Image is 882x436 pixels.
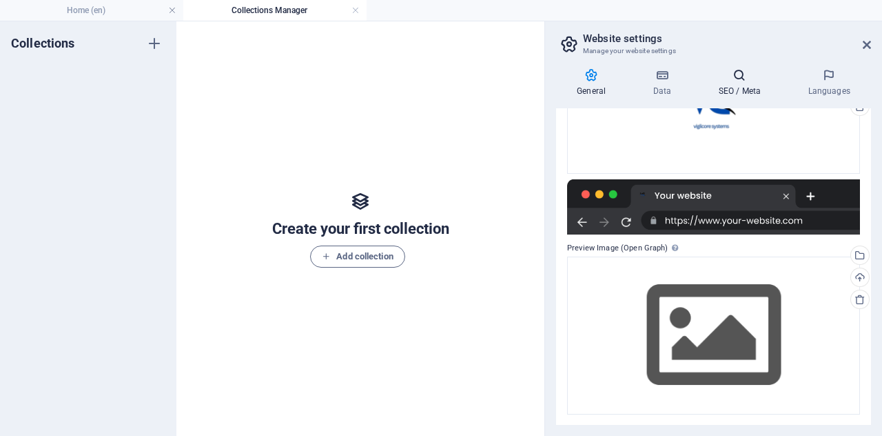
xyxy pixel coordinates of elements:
label: Preview Image (Open Graph) [567,240,860,257]
button: Add collection [310,246,404,268]
div: WhatsApp_Image_2025-09-16_at_11.37.51_3b670cd5-removebg-preview-mo1hCIFHtJ19FIuus8yClg-dUjynHYFdw... [567,63,860,174]
i: Create new collection [146,35,163,52]
h4: Collections Manager [183,3,367,18]
h3: Manage your website settings [583,45,843,57]
h4: Data [632,68,697,97]
h5: Create your first collection [272,218,449,240]
h4: Languages [787,68,871,97]
span: Add collection [322,248,393,265]
h6: Collections [11,35,75,52]
h2: Website settings [583,32,871,45]
div: Select files from the file manager, stock photos, or upload file(s) [567,257,860,415]
h4: General [556,68,632,97]
h4: SEO / Meta [697,68,787,97]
